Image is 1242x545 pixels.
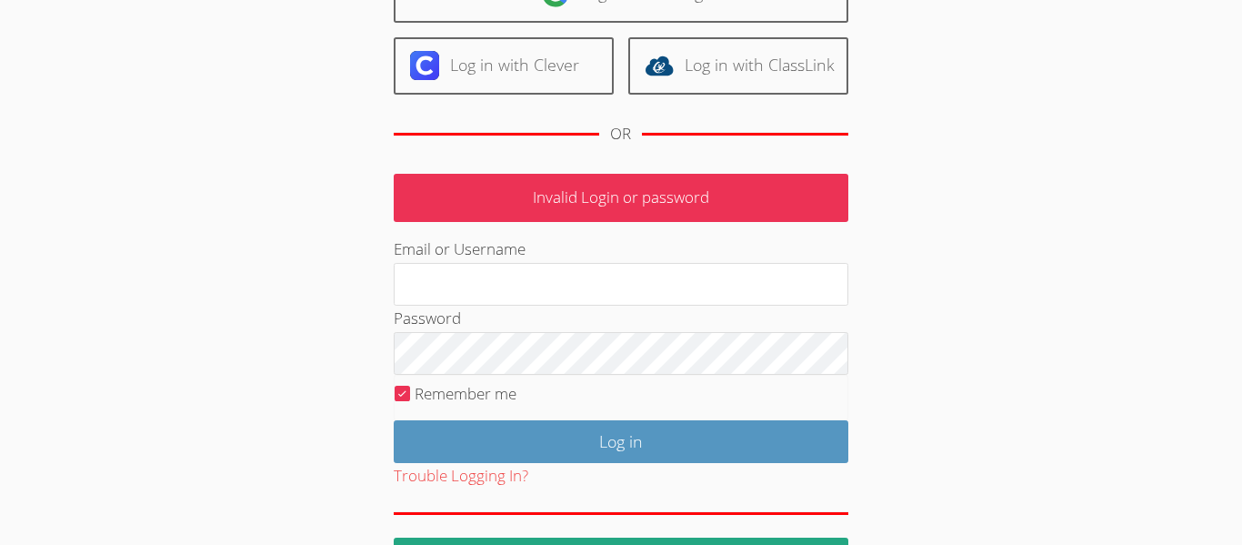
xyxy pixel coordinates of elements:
[628,37,848,95] a: Log in with ClassLink
[394,174,848,222] p: Invalid Login or password
[394,420,848,463] input: Log in
[415,383,516,404] label: Remember me
[394,308,461,328] label: Password
[610,121,631,147] div: OR
[394,463,528,489] button: Trouble Logging In?
[394,37,614,95] a: Log in with Clever
[645,51,674,80] img: classlink-logo-d6bb404cc1216ec64c9a2012d9dc4662098be43eaf13dc465df04b49fa7ab582.svg
[410,51,439,80] img: clever-logo-6eab21bc6e7a338710f1a6ff85c0baf02591cd810cc4098c63d3a4b26e2feb20.svg
[394,238,526,259] label: Email or Username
